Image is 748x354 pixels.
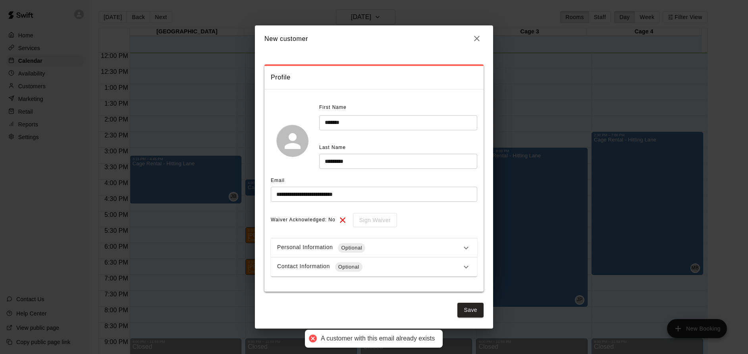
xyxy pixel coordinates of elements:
[335,263,362,271] span: Optional
[271,257,477,277] div: Contact InformationOptional
[338,244,365,252] span: Optional
[277,243,461,253] div: Personal Information
[319,101,347,114] span: First Name
[271,214,335,226] span: Waiver Acknowledged: No
[321,335,435,343] div: A customer with this email already exists
[271,72,477,83] span: Profile
[264,34,308,44] h6: New customer
[347,213,397,228] div: To sign waivers in admin, this feature must be enabled in general settings
[271,238,477,257] div: Personal InformationOptional
[271,178,285,183] span: Email
[277,262,461,272] div: Contact Information
[319,145,346,150] span: Last Name
[457,303,484,317] button: Save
